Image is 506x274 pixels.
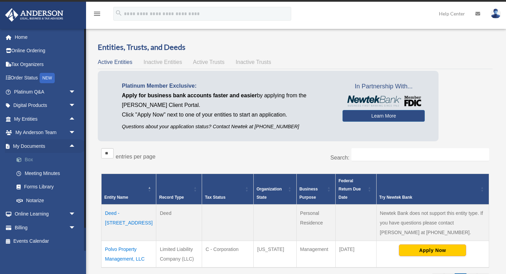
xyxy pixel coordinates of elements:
[336,174,376,205] th: Federal Return Due Date: Activate to sort
[5,112,83,126] a: My Entitiesarrow_drop_up
[5,85,86,99] a: Platinum Q&Aarrow_drop_down
[115,9,123,17] i: search
[10,194,86,207] a: Notarize
[256,187,282,200] span: Organization State
[5,234,86,248] a: Events Calendar
[376,174,489,205] th: Try Newtek Bank : Activate to sort
[104,195,128,200] span: Entity Name
[5,126,86,140] a: My Anderson Teamarrow_drop_down
[156,205,202,241] td: Deed
[330,155,349,161] label: Search:
[338,178,361,200] span: Federal Return Due Date
[98,59,132,65] span: Active Entities
[254,241,297,267] td: [US_STATE]
[122,92,257,98] span: Apply for business bank accounts faster and easier
[102,205,156,241] td: Deed - [STREET_ADDRESS]
[159,195,184,200] span: Record Type
[122,122,332,131] p: Questions about your application status? Contact Newtek at [PHONE_NUMBER]
[69,99,83,113] span: arrow_drop_down
[336,241,376,267] td: [DATE]
[5,207,86,221] a: Online Learningarrow_drop_down
[40,73,55,83] div: NEW
[122,110,332,120] p: Click "Apply Now" next to one of your entities to start an application.
[144,59,182,65] span: Inactive Entities
[5,71,86,85] a: Order StatusNEW
[254,174,297,205] th: Organization State: Activate to sort
[98,42,493,53] h3: Entities, Trusts, and Deeds
[5,30,86,44] a: Home
[202,241,254,267] td: C - Corporation
[102,241,156,267] td: Polvo Property Management, LLC
[5,57,86,71] a: Tax Organizers
[122,81,332,91] p: Platinum Member Exclusive:
[296,205,336,241] td: Personal Residence
[69,126,83,140] span: arrow_drop_down
[379,193,478,201] div: Try Newtek Bank
[69,112,83,126] span: arrow_drop_up
[116,154,156,160] label: entries per page
[10,153,86,167] a: Box
[193,59,225,65] span: Active Trusts
[69,207,83,221] span: arrow_drop_down
[69,139,83,153] span: arrow_drop_up
[376,205,489,241] td: Newtek Bank does not support this entity type. If you have questions please contact [PERSON_NAME]...
[3,8,65,22] img: Anderson Advisors Platinum Portal
[102,174,156,205] th: Entity Name: Activate to invert sorting
[236,59,271,65] span: Inactive Trusts
[205,195,225,200] span: Tax Status
[10,180,86,194] a: Forms Library
[5,44,86,58] a: Online Ordering
[69,85,83,99] span: arrow_drop_down
[346,96,421,107] img: NewtekBankLogoSM.png
[296,174,336,205] th: Business Purpose: Activate to sort
[296,241,336,267] td: Management
[491,9,501,19] img: User Pic
[156,241,202,267] td: Limited Liability Company (LLC)
[93,12,101,18] a: menu
[202,174,254,205] th: Tax Status: Activate to sort
[5,99,86,112] a: Digital Productsarrow_drop_down
[399,244,466,256] button: Apply Now
[93,10,101,18] i: menu
[69,221,83,235] span: arrow_drop_down
[122,91,332,110] p: by applying from the [PERSON_NAME] Client Portal.
[342,110,425,122] a: Learn More
[156,174,202,205] th: Record Type: Activate to sort
[10,166,86,180] a: Meeting Minutes
[5,221,86,234] a: Billingarrow_drop_down
[299,187,318,200] span: Business Purpose
[5,139,86,153] a: My Documentsarrow_drop_up
[342,81,425,92] span: In Partnership With...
